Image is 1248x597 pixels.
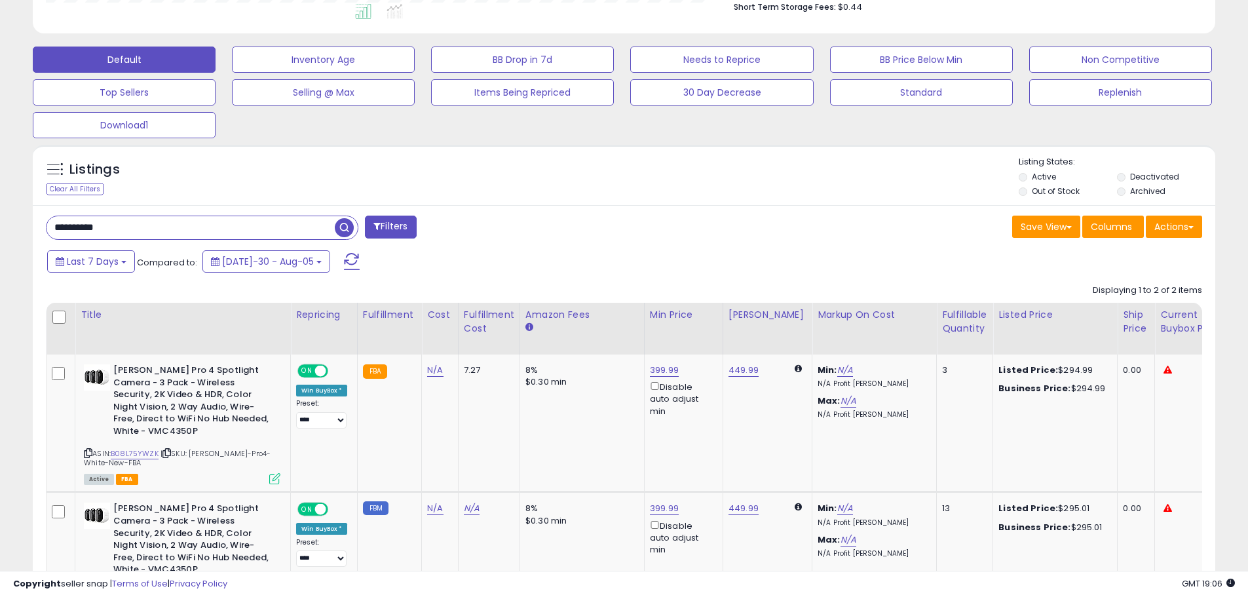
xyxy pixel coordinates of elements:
button: Default [33,47,216,73]
div: ASIN: [84,364,280,483]
span: 2025-08-14 19:06 GMT [1182,577,1235,590]
div: Amazon Fees [525,308,639,322]
div: Disable auto adjust min [650,518,713,556]
div: Markup on Cost [818,308,931,322]
span: $0.44 [838,1,862,13]
button: Columns [1082,216,1144,238]
a: 449.99 [728,502,759,515]
a: B08L75YWZK [111,448,159,459]
div: $295.01 [998,503,1107,514]
div: 0.00 [1123,364,1144,376]
a: 399.99 [650,502,679,515]
button: Top Sellers [33,79,216,106]
button: BB Price Below Min [830,47,1013,73]
a: Terms of Use [112,577,168,590]
div: Title [81,308,285,322]
div: Current Buybox Price [1160,308,1228,336]
span: | SKU: [PERSON_NAME]-Pro4-White-New-FBA [84,448,271,468]
a: N/A [427,502,443,515]
div: Disable auto adjust min [650,379,713,417]
span: OFF [326,366,347,377]
button: Needs to Reprice [630,47,813,73]
a: 399.99 [650,364,679,377]
button: 30 Day Decrease [630,79,813,106]
div: Cost [427,308,453,322]
div: 8% [525,503,634,514]
div: Win BuyBox * [296,385,347,396]
strong: Copyright [13,577,61,590]
a: 449.99 [728,364,759,377]
i: Calculated using Dynamic Max Price. [795,364,802,373]
div: Fulfillment [363,308,416,322]
a: N/A [837,502,853,515]
span: Columns [1091,220,1132,233]
label: Out of Stock [1032,185,1080,197]
a: N/A [841,533,856,547]
b: Max: [818,395,841,407]
b: Min: [818,502,837,514]
span: FBA [116,474,138,485]
th: The percentage added to the cost of goods (COGS) that forms the calculator for Min & Max prices. [812,303,937,355]
div: 7.27 [464,364,510,376]
span: Compared to: [137,256,197,269]
b: Min: [818,364,837,376]
div: Repricing [296,308,352,322]
span: [DATE]-30 - Aug-05 [222,255,314,268]
a: N/A [837,364,853,377]
small: FBA [363,364,387,379]
span: ON [299,504,315,515]
span: Last 7 Days [67,255,119,268]
small: Amazon Fees. [525,322,533,334]
div: 0.00 [1123,503,1144,514]
p: N/A Profit [PERSON_NAME] [818,410,926,419]
button: Filters [365,216,416,239]
i: Calculated using Dynamic Max Price. [795,503,802,511]
p: N/A Profit [PERSON_NAME] [818,518,926,528]
b: Listed Price: [998,364,1058,376]
div: Preset: [296,399,347,429]
b: [PERSON_NAME] Pro 4 Spotlight Camera - 3 Pack - Wireless Security, 2K Video & HDR, Color Night Vi... [113,503,273,579]
div: $295.01 [998,522,1107,533]
button: Last 7 Days [47,250,135,273]
button: Items Being Repriced [431,79,614,106]
div: 8% [525,364,634,376]
div: $294.99 [998,364,1107,376]
small: FBM [363,501,388,515]
button: Inventory Age [232,47,415,73]
div: Fulfillable Quantity [942,308,987,336]
div: 3 [942,364,983,376]
b: Business Price: [998,521,1070,533]
button: Actions [1146,216,1202,238]
label: Archived [1130,185,1165,197]
button: Replenish [1029,79,1212,106]
button: Selling @ Max [232,79,415,106]
a: Privacy Policy [170,577,227,590]
div: $294.99 [998,383,1107,395]
button: Save View [1012,216,1080,238]
button: Non Competitive [1029,47,1212,73]
div: $0.30 min [525,376,634,388]
div: 13 [942,503,983,514]
p: N/A Profit [PERSON_NAME] [818,379,926,389]
a: N/A [841,395,856,408]
label: Deactivated [1130,171,1179,182]
a: N/A [427,364,443,377]
a: N/A [464,502,480,515]
button: BB Drop in 7d [431,47,614,73]
div: seller snap | | [13,578,227,590]
b: Business Price: [998,382,1070,395]
div: Fulfillment Cost [464,308,514,336]
div: Ship Price [1123,308,1149,336]
div: $0.30 min [525,515,634,527]
button: [DATE]-30 - Aug-05 [202,250,330,273]
b: Listed Price: [998,502,1058,514]
span: ON [299,366,315,377]
div: Win BuyBox * [296,523,347,535]
div: Displaying 1 to 2 of 2 items [1093,284,1202,297]
img: 31G-4NizBPL._SL40_.jpg [84,503,110,529]
b: [PERSON_NAME] Pro 4 Spotlight Camera - 3 Pack - Wireless Security, 2K Video & HDR, Color Night Vi... [113,364,273,440]
div: Clear All Filters [46,183,104,195]
div: [PERSON_NAME] [728,308,806,322]
h5: Listings [69,161,120,179]
span: All listings currently available for purchase on Amazon [84,474,114,485]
